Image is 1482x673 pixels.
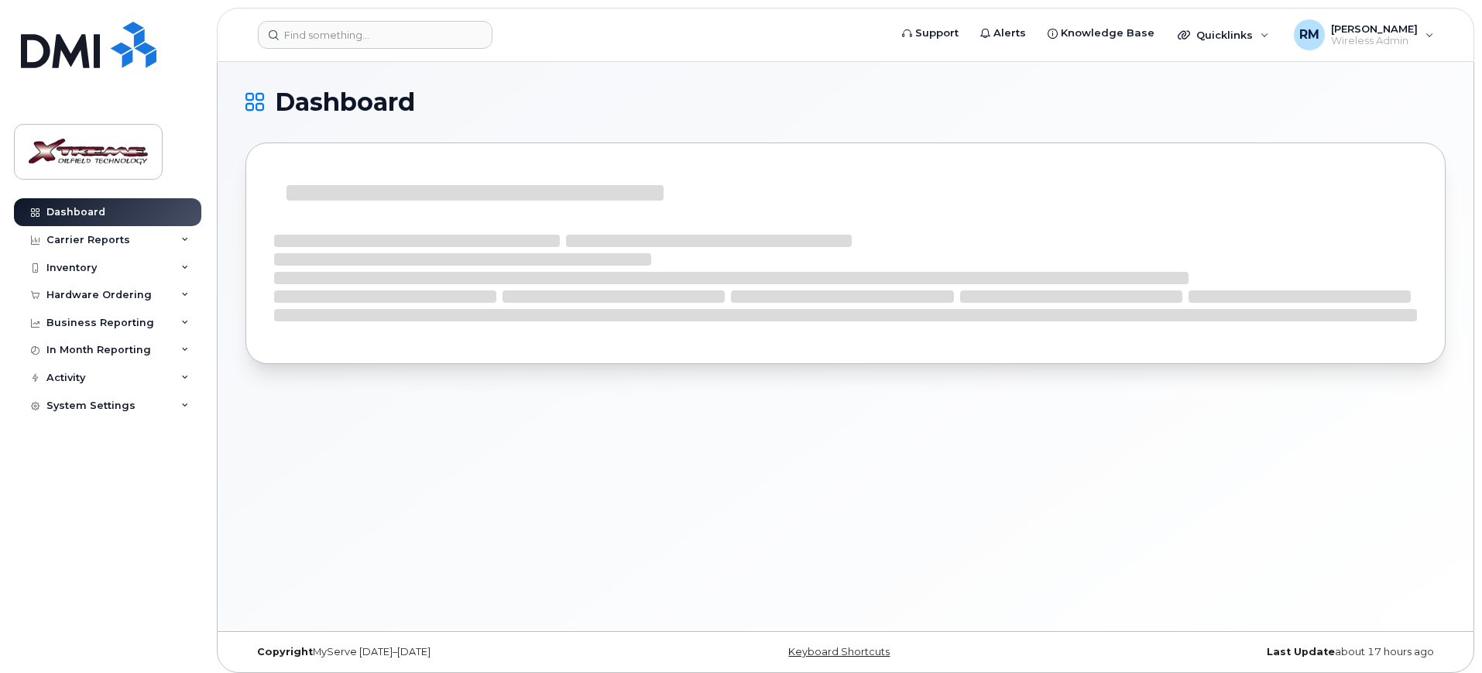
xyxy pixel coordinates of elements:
strong: Last Update [1267,646,1335,658]
div: about 17 hours ago [1045,646,1446,658]
strong: Copyright [257,646,313,658]
div: MyServe [DATE]–[DATE] [245,646,646,658]
span: Dashboard [275,91,415,114]
a: Keyboard Shortcuts [788,646,890,658]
